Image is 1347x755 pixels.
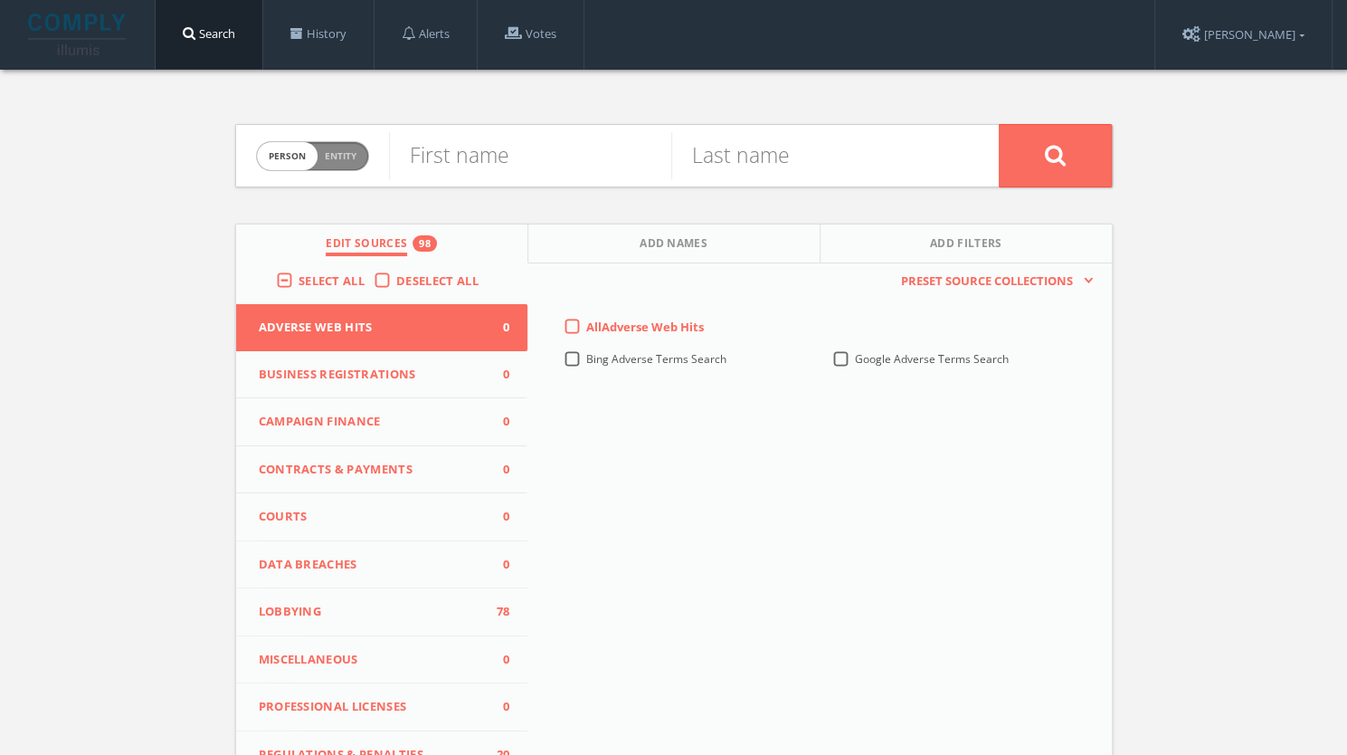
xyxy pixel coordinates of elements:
[259,603,483,621] span: Lobbying
[259,366,483,384] span: Business Registrations
[482,556,509,574] span: 0
[236,225,528,263] button: Edit Sources98
[259,413,483,431] span: Campaign Finance
[28,14,129,55] img: illumis
[259,461,483,479] span: Contracts & Payments
[482,319,509,337] span: 0
[482,698,509,716] span: 0
[482,508,509,526] span: 0
[259,556,483,574] span: Data Breaches
[396,272,479,289] span: Deselect All
[236,636,528,684] button: Miscellaneous0
[326,235,407,256] span: Edit Sources
[325,149,356,163] span: Entity
[482,413,509,431] span: 0
[259,508,483,526] span: Courts
[236,493,528,541] button: Courts0
[482,603,509,621] span: 78
[482,366,509,384] span: 0
[482,461,509,479] span: 0
[259,319,483,337] span: Adverse Web Hits
[413,235,437,252] div: 98
[586,351,726,367] span: Bing Adverse Terms Search
[236,541,528,589] button: Data Breaches0
[482,651,509,669] span: 0
[236,304,528,351] button: Adverse Web Hits0
[586,319,704,335] span: All Adverse Web Hits
[299,272,365,289] span: Select All
[236,398,528,446] button: Campaign Finance0
[257,142,318,170] span: person
[259,698,483,716] span: Professional Licenses
[528,225,821,263] button: Add Names
[821,225,1112,263] button: Add Filters
[236,351,528,399] button: Business Registrations0
[236,683,528,731] button: Professional Licenses0
[236,446,528,494] button: Contracts & Payments0
[236,588,528,636] button: Lobbying78
[640,235,707,256] span: Add Names
[855,351,1009,367] span: Google Adverse Terms Search
[892,272,1093,291] button: Preset Source Collections
[930,235,1002,256] span: Add Filters
[892,272,1082,291] span: Preset Source Collections
[259,651,483,669] span: Miscellaneous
